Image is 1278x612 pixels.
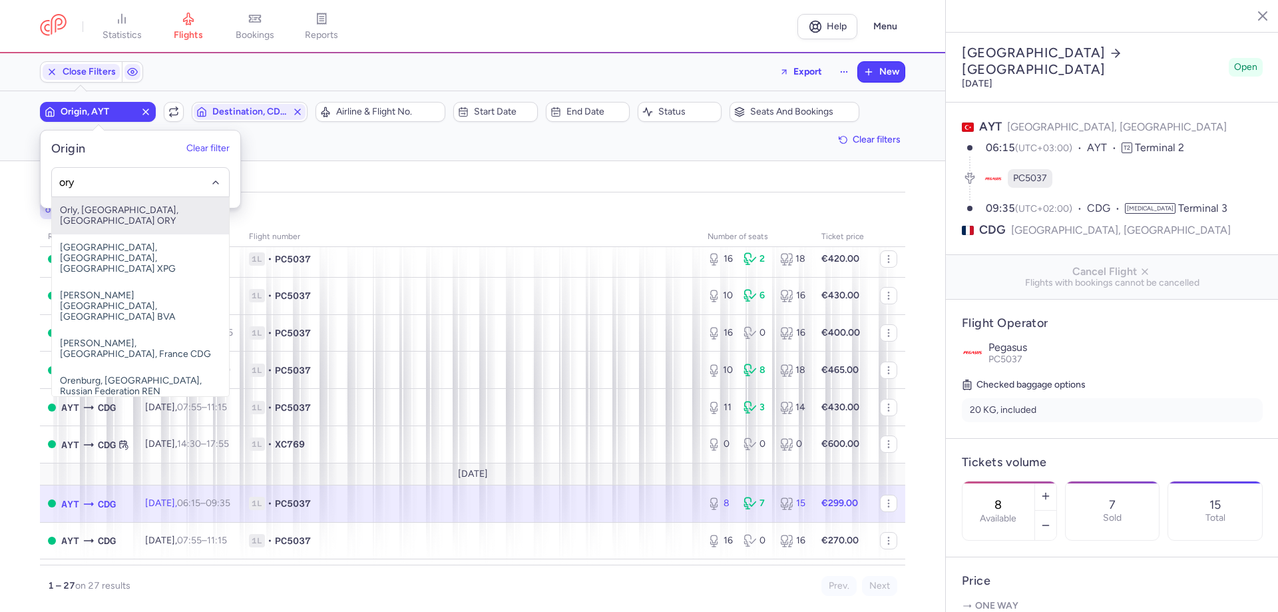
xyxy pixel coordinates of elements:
[1209,498,1221,511] p: 15
[268,401,272,414] span: •
[52,330,229,368] span: [PERSON_NAME], [GEOGRAPHIC_DATA], France CDG
[744,438,769,451] div: 0
[821,535,859,546] strong: €270.00
[858,62,905,82] button: New
[268,289,272,302] span: •
[177,438,201,450] time: 14:30
[1103,513,1122,523] p: Sold
[207,535,227,546] time: 11:15
[275,438,305,451] span: XC769
[638,102,722,122] button: Status
[771,61,831,83] button: Export
[821,327,860,338] strong: €400.00
[566,107,625,117] span: End date
[275,326,311,340] span: PC5037
[61,400,79,415] span: AYT
[177,402,202,413] time: 07:55
[236,29,274,41] span: bookings
[275,534,311,547] span: PC5037
[474,107,532,117] span: Start date
[145,497,230,509] span: [DATE],
[1234,61,1257,74] span: Open
[177,497,230,509] span: –
[51,141,86,156] h5: Origin
[1178,202,1227,214] span: Terminal 3
[780,401,805,414] div: 14
[305,29,338,41] span: reports
[75,580,130,591] span: on 27 results
[1135,141,1184,154] span: Terminal 2
[268,497,272,510] span: •
[708,364,733,377] div: 10
[821,253,859,264] strong: €420.00
[98,400,116,415] span: CDG
[145,535,227,546] span: [DATE],
[879,67,899,77] span: New
[821,364,859,376] strong: €465.00
[336,107,441,117] span: Airline & Flight No.
[155,12,222,41] a: flights
[834,130,905,150] button: Clear filters
[249,401,265,414] span: 1L
[962,398,1263,422] li: 20 KG, included
[40,227,137,247] th: route
[89,12,155,41] a: statistics
[708,401,733,414] div: 11
[1205,513,1225,523] p: Total
[241,227,700,247] th: Flight number
[744,326,769,340] div: 0
[61,107,135,117] span: Origin, AYT
[48,580,75,591] strong: 1 – 27
[41,62,122,82] button: Close Filters
[40,102,156,122] button: Origin, AYT
[177,438,229,450] span: –
[177,535,202,546] time: 07:55
[708,534,733,547] div: 16
[145,438,229,450] span: [DATE],
[206,497,230,509] time: 09:35
[821,438,859,450] strong: €600.00
[1007,121,1227,133] span: [GEOGRAPHIC_DATA], [GEOGRAPHIC_DATA]
[275,401,311,414] span: PC5037
[797,14,857,39] a: Help
[1013,172,1047,185] span: PC5037
[821,497,858,509] strong: €299.00
[1015,143,1072,154] span: (UTC+03:00)
[177,402,227,413] span: –
[962,377,1263,393] h5: Checked baggage options
[979,222,1006,238] span: CDG
[708,252,733,266] div: 16
[1087,141,1122,156] span: AYT
[962,342,983,363] img: Pegasus logo
[275,252,311,266] span: PC5037
[979,119,1002,134] span: AYT
[458,469,488,479] span: [DATE]
[780,289,805,302] div: 16
[61,497,79,511] span: AYT
[962,573,1263,589] h4: Price
[744,401,769,414] div: 3
[988,354,1022,365] span: PC5037
[980,513,1016,524] label: Available
[52,234,229,282] span: [GEOGRAPHIC_DATA], [GEOGRAPHIC_DATA], [GEOGRAPHIC_DATA] XPG
[249,326,265,340] span: 1L
[275,497,311,510] span: PC5037
[61,438,79,452] span: AYT
[249,534,265,547] span: 1L
[821,290,859,301] strong: €430.00
[103,29,142,41] span: statistics
[546,102,630,122] button: End date
[957,278,1268,288] span: Flights with bookings cannot be cancelled
[744,252,769,266] div: 2
[780,497,805,510] div: 15
[316,102,445,122] button: Airline & Flight No.
[206,438,229,450] time: 17:55
[730,102,859,122] button: Seats and bookings
[249,252,265,266] span: 1L
[744,534,769,547] div: 0
[780,534,805,547] div: 16
[962,45,1223,78] h2: [GEOGRAPHIC_DATA] [GEOGRAPHIC_DATA]
[750,107,855,117] span: Seats and bookings
[1087,201,1125,216] span: CDG
[813,227,872,247] th: Ticket price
